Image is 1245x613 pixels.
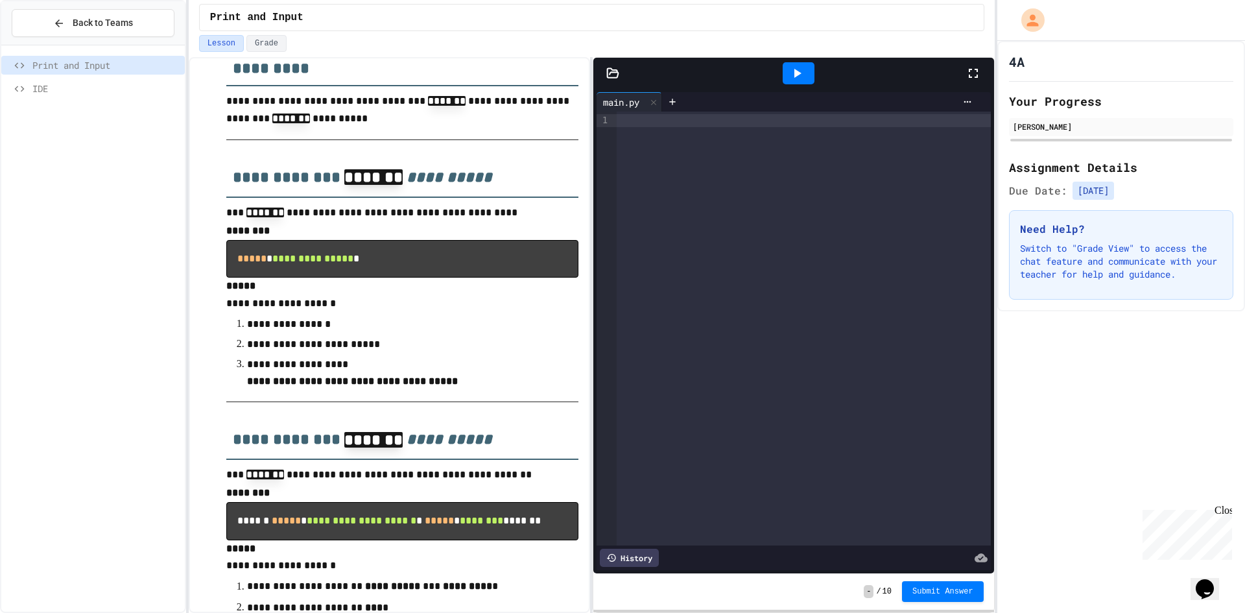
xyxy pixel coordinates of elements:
div: 1 [597,114,610,127]
iframe: chat widget [1191,561,1232,600]
span: / [876,586,881,597]
iframe: chat widget [1137,505,1232,560]
h3: Need Help? [1020,221,1222,237]
span: Submit Answer [912,586,973,597]
div: My Account [1008,5,1048,35]
h1: 4A [1009,53,1025,71]
span: Print and Input [210,10,303,25]
button: Back to Teams [12,9,174,37]
p: Switch to "Grade View" to access the chat feature and communicate with your teacher for help and ... [1020,242,1222,281]
button: Submit Answer [902,581,984,602]
button: Grade [246,35,287,52]
div: History [600,549,659,567]
span: Due Date: [1009,183,1067,198]
span: IDE [32,82,180,95]
h2: Your Progress [1009,92,1233,110]
div: main.py [597,92,662,112]
div: main.py [597,95,646,109]
span: Print and Input [32,58,180,72]
span: Back to Teams [73,16,133,30]
span: [DATE] [1073,182,1114,200]
h2: Assignment Details [1009,158,1233,176]
button: Lesson [199,35,244,52]
div: Chat with us now!Close [5,5,89,82]
div: [PERSON_NAME] [1013,121,1229,132]
span: 10 [883,586,892,597]
span: - [864,585,873,598]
